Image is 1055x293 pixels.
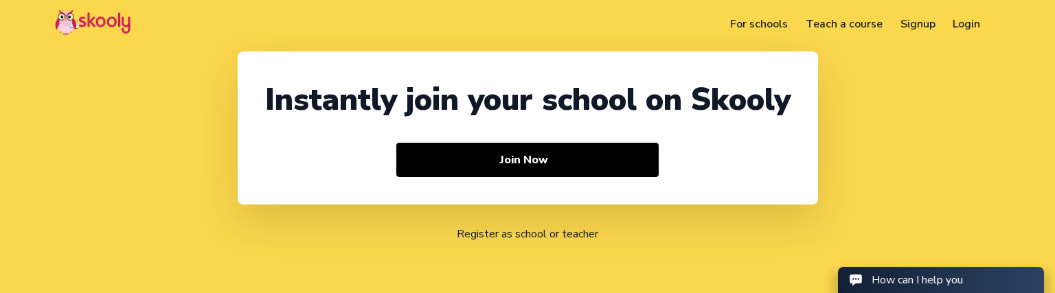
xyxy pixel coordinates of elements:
div: Instantly join your school on Skooly [265,79,791,121]
a: Register as school or teacher [457,226,598,242]
a: Teach a course [797,13,892,35]
a: Signup [892,13,944,35]
a: Login [944,13,989,35]
img: Skooly [55,9,131,36]
a: For schools [722,13,797,35]
button: Join Now [396,143,659,177]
